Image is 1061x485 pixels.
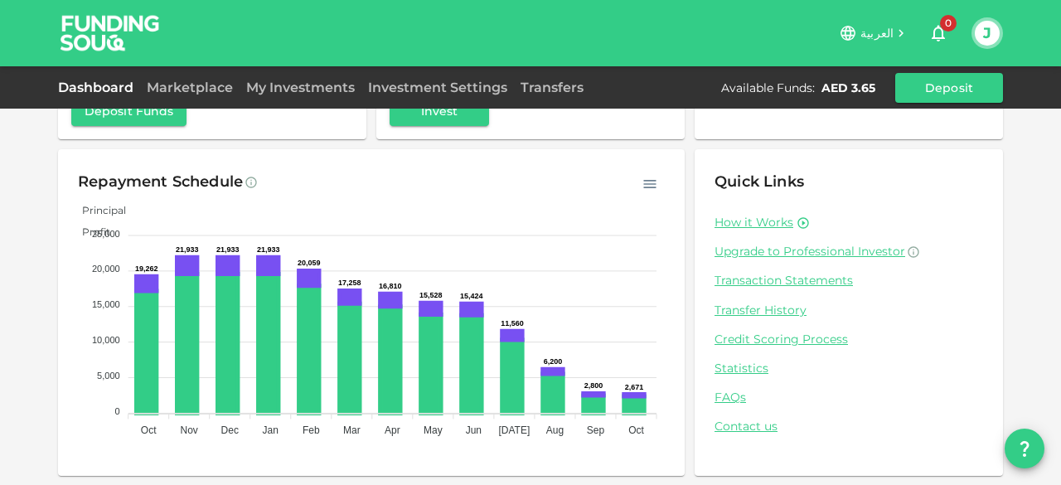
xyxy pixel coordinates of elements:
tspan: 15,000 [92,299,120,309]
a: Investment Settings [361,80,514,95]
tspan: 10,000 [92,335,120,345]
tspan: 25,000 [92,229,120,239]
a: My Investments [240,80,361,95]
button: Deposit Funds [71,96,187,126]
a: Transfers [514,80,590,95]
a: Contact us [715,419,983,434]
tspan: 20,000 [92,264,120,274]
tspan: [DATE] [499,424,530,436]
tspan: Aug [546,424,564,436]
a: Marketplace [140,80,240,95]
span: Quick Links [715,172,804,191]
div: Repayment Schedule [78,169,243,196]
tspan: Feb [303,424,320,436]
a: Credit Scoring Process [715,332,983,347]
a: Transaction Statements [715,273,983,289]
tspan: Oct [141,424,157,436]
tspan: Mar [343,424,361,436]
tspan: Oct [628,424,644,436]
tspan: May [424,424,443,436]
tspan: 0 [115,406,120,416]
span: Principal [70,204,126,216]
span: Profit [70,226,110,238]
a: Dashboard [58,80,140,95]
a: How it Works [715,215,793,230]
span: العربية [860,26,894,41]
a: Statistics [715,361,983,376]
tspan: Nov [181,424,198,436]
div: AED 3.65 [821,80,875,96]
button: Invest [390,96,489,126]
div: Available Funds : [721,80,815,96]
tspan: Dec [221,424,239,436]
button: Deposit [895,73,1003,103]
button: J [975,21,1000,46]
span: Upgrade to Professional Investor [715,244,905,259]
a: FAQs [715,390,983,405]
a: Upgrade to Professional Investor [715,244,983,259]
a: Transfer History [715,303,983,318]
tspan: Jan [263,424,279,436]
tspan: Apr [385,424,400,436]
button: 0 [922,17,955,50]
tspan: Sep [587,424,605,436]
span: 0 [940,15,957,32]
tspan: Jun [466,424,482,436]
button: question [1005,429,1044,468]
tspan: 5,000 [97,371,120,381]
